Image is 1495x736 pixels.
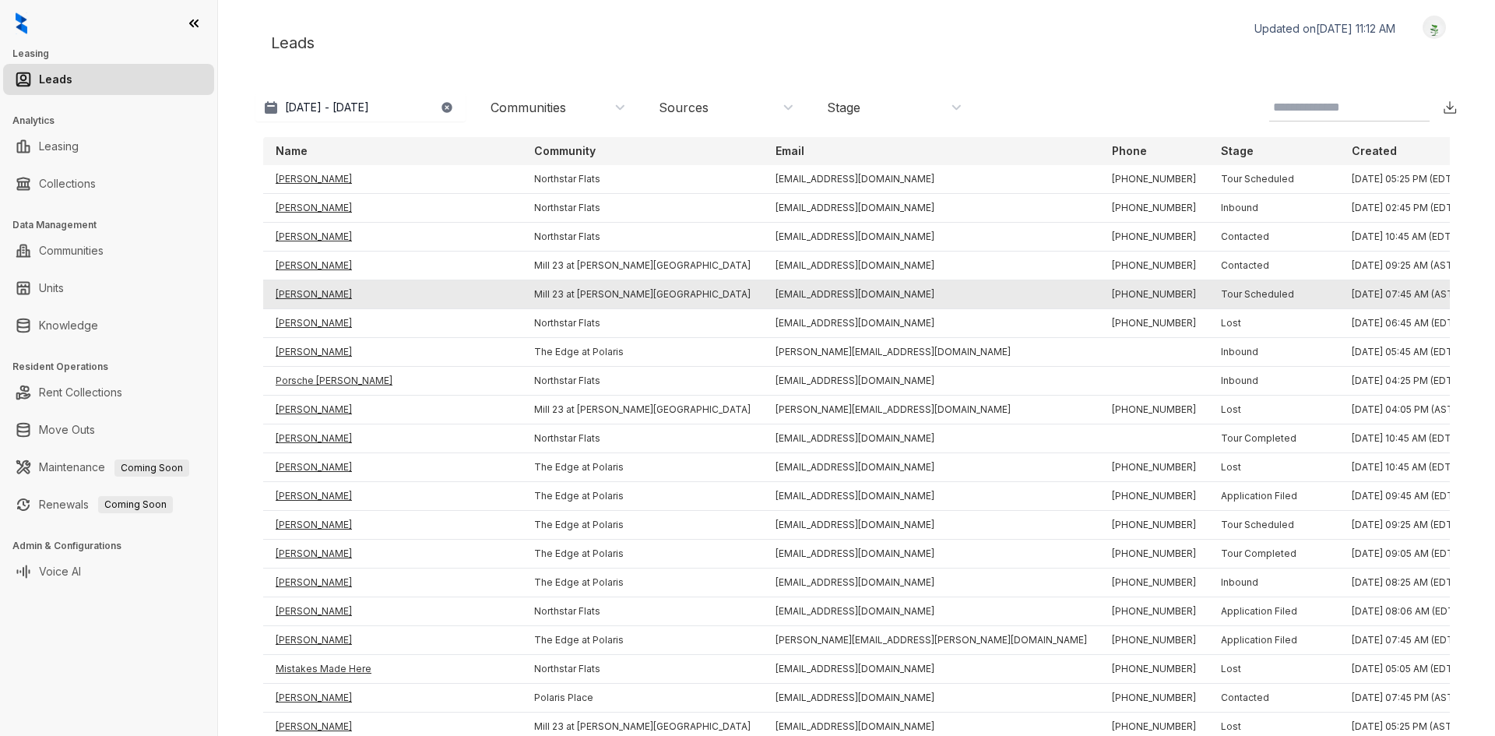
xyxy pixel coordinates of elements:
li: Move Outs [3,414,214,445]
td: [EMAIL_ADDRESS][DOMAIN_NAME] [763,367,1099,396]
td: [DATE] 10:45 AM (EDT) [1339,223,1470,252]
td: [EMAIL_ADDRESS][DOMAIN_NAME] [763,540,1099,569]
td: [PHONE_NUMBER] [1099,511,1208,540]
td: [PERSON_NAME] [263,482,522,511]
td: [PERSON_NAME] [263,626,522,655]
a: Move Outs [39,414,95,445]
td: [PERSON_NAME] [263,252,522,280]
td: [DATE] 05:05 AM (EDT) [1339,655,1470,684]
img: UserAvatar [1423,19,1445,36]
td: [PHONE_NUMBER] [1099,540,1208,569]
h3: Leasing [12,47,217,61]
td: [PHONE_NUMBER] [1099,684,1208,713]
td: [DATE] 07:45 AM (EDT) [1339,626,1470,655]
td: The Edge at Polaris [522,626,763,655]
td: [EMAIL_ADDRESS][DOMAIN_NAME] [763,453,1099,482]
td: Tour Completed [1208,424,1339,453]
td: Northstar Flats [522,655,763,684]
td: [EMAIL_ADDRESS][DOMAIN_NAME] [763,684,1099,713]
td: [EMAIL_ADDRESS][DOMAIN_NAME] [763,655,1099,684]
td: Porsche [PERSON_NAME] [263,367,522,396]
td: [DATE] 09:25 AM (EDT) [1339,511,1470,540]
li: Renewals [3,489,214,520]
td: [DATE] 09:25 AM (AST) [1339,252,1470,280]
a: Rent Collections [39,377,122,408]
td: Application Filed [1208,597,1339,626]
div: Sources [659,99,709,116]
td: Polaris Place [522,684,763,713]
td: Inbound [1208,367,1339,396]
td: Lost [1208,655,1339,684]
td: [PERSON_NAME] [263,396,522,424]
p: Name [276,143,308,159]
td: Inbound [1208,569,1339,597]
td: [PERSON_NAME] [263,511,522,540]
td: Northstar Flats [522,367,763,396]
td: Tour Scheduled [1208,165,1339,194]
td: Contacted [1208,684,1339,713]
img: Download [1442,100,1458,115]
li: Knowledge [3,310,214,341]
td: [EMAIL_ADDRESS][DOMAIN_NAME] [763,280,1099,309]
td: Northstar Flats [522,165,763,194]
td: The Edge at Polaris [522,482,763,511]
p: [DATE] - [DATE] [285,100,369,115]
td: [DATE] 05:45 AM (EDT) [1339,338,1470,367]
td: [PERSON_NAME] [263,453,522,482]
p: Created [1352,143,1397,159]
a: Leads [39,64,72,95]
td: [DATE] 04:05 PM (AST) [1339,396,1470,424]
td: [DATE] 08:25 AM (EDT) [1339,569,1470,597]
td: [DATE] 10:45 AM (EDT) [1339,453,1470,482]
td: [EMAIL_ADDRESS][DOMAIN_NAME] [763,309,1099,338]
div: Stage [827,99,860,116]
td: [PERSON_NAME] [263,597,522,626]
td: [PHONE_NUMBER] [1099,597,1208,626]
td: [PHONE_NUMBER] [1099,194,1208,223]
td: Northstar Flats [522,597,763,626]
td: The Edge at Polaris [522,569,763,597]
p: Stage [1221,143,1254,159]
a: Communities [39,235,104,266]
td: Mill 23 at [PERSON_NAME][GEOGRAPHIC_DATA] [522,396,763,424]
h3: Data Management [12,218,217,232]
td: Mill 23 at [PERSON_NAME][GEOGRAPHIC_DATA] [522,280,763,309]
td: [DATE] 04:25 PM (EDT) [1339,367,1470,396]
td: [PERSON_NAME] [263,280,522,309]
div: Leads [255,16,1458,70]
h3: Admin & Configurations [12,539,217,553]
td: [PERSON_NAME][EMAIL_ADDRESS][PERSON_NAME][DOMAIN_NAME] [763,626,1099,655]
a: Voice AI [39,556,81,587]
img: SearchIcon [1412,100,1426,114]
td: Tour Completed [1208,540,1339,569]
td: [EMAIL_ADDRESS][DOMAIN_NAME] [763,165,1099,194]
td: Northstar Flats [522,194,763,223]
div: Communities [491,99,566,116]
li: Leasing [3,131,214,162]
p: Community [534,143,596,159]
td: [PHONE_NUMBER] [1099,655,1208,684]
a: Units [39,273,64,304]
td: [PERSON_NAME] [263,165,522,194]
h3: Analytics [12,114,217,128]
td: Application Filed [1208,482,1339,511]
td: [DATE] 07:45 AM (AST) [1339,280,1470,309]
td: [PHONE_NUMBER] [1099,165,1208,194]
td: [PERSON_NAME] [263,309,522,338]
p: Email [776,143,804,159]
td: [DATE] 06:45 AM (EDT) [1339,309,1470,338]
td: [PERSON_NAME] [263,569,522,597]
td: [PHONE_NUMBER] [1099,569,1208,597]
td: [DATE] 09:45 AM (EDT) [1339,482,1470,511]
td: Lost [1208,309,1339,338]
td: [PERSON_NAME] [263,540,522,569]
a: Collections [39,168,96,199]
li: Units [3,273,214,304]
td: [PHONE_NUMBER] [1099,453,1208,482]
td: Inbound [1208,338,1339,367]
a: Leasing [39,131,79,162]
td: [EMAIL_ADDRESS][DOMAIN_NAME] [763,252,1099,280]
td: Contacted [1208,252,1339,280]
li: Collections [3,168,214,199]
td: Mill 23 at [PERSON_NAME][GEOGRAPHIC_DATA] [522,252,763,280]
